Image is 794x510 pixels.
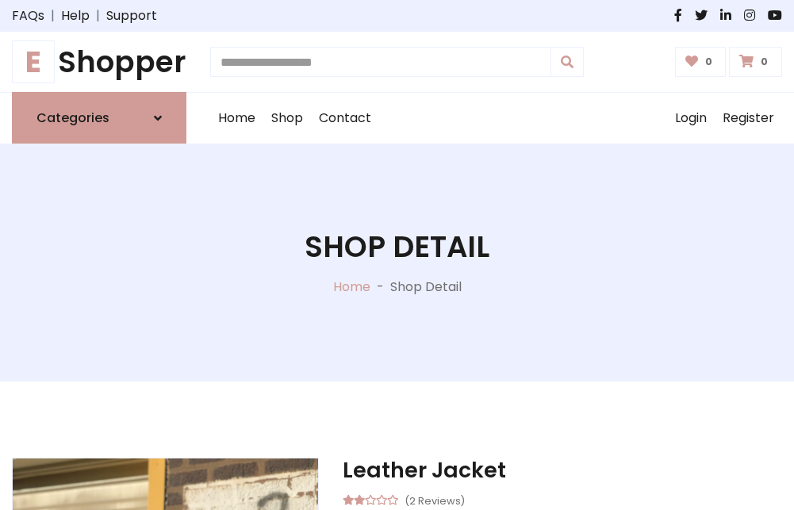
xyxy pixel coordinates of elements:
a: Help [61,6,90,25]
a: FAQs [12,6,44,25]
a: 0 [729,47,782,77]
p: Shop Detail [390,278,462,297]
a: Contact [311,93,379,144]
a: Home [210,93,263,144]
a: Home [333,278,370,296]
a: Categories [12,92,186,144]
a: Support [106,6,157,25]
span: 0 [701,55,716,69]
a: EShopper [12,44,186,79]
span: 0 [757,55,772,69]
a: Shop [263,93,311,144]
h3: Leather Jacket [343,458,782,483]
p: - [370,278,390,297]
a: 0 [675,47,727,77]
h1: Shopper [12,44,186,79]
h6: Categories [36,110,109,125]
small: (2 Reviews) [405,490,465,509]
span: | [90,6,106,25]
span: | [44,6,61,25]
span: E [12,40,55,83]
h1: Shop Detail [305,229,489,264]
a: Login [667,93,715,144]
a: Register [715,93,782,144]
